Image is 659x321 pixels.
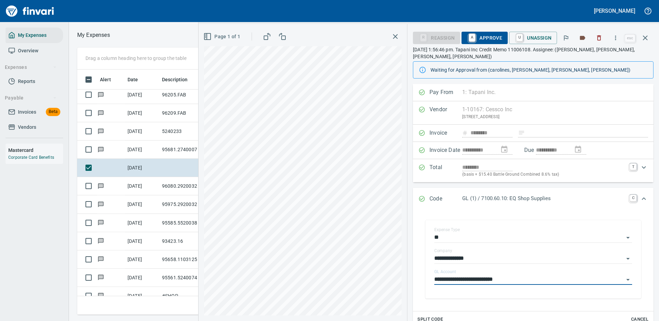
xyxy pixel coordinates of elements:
td: 95681.2740007 [159,141,221,159]
a: InvoicesBeta [6,104,63,120]
nav: breadcrumb [77,31,110,39]
label: GL Account [434,270,456,274]
span: Reports [18,77,35,86]
span: Date [128,75,138,84]
td: [DATE] [125,122,159,141]
a: U [516,34,523,41]
button: Page 1 of 1 [202,30,243,43]
span: Beta [46,108,60,116]
button: Open [623,254,633,263]
td: [DATE] [125,177,159,195]
div: Expand [413,159,653,182]
span: Has messages [97,257,104,261]
td: 95585.5520038 [159,214,221,232]
button: Payable [2,92,60,104]
p: (basis + $15.40 Battle Ground Combined 8.6% tax) [462,171,626,178]
td: 96209.FAB [159,104,221,122]
label: Expense Type [434,228,460,232]
span: Has messages [97,275,104,280]
span: Has messages [97,147,104,152]
span: Overview [18,46,38,55]
button: Labels [575,30,590,45]
td: [DATE] [125,269,159,287]
button: Flag [558,30,574,45]
td: [DATE] [125,159,159,177]
td: 95658.1103125 [159,250,221,269]
td: [DATE] [125,250,159,269]
div: Reassign [413,34,460,40]
div: Expand [413,188,653,210]
span: Unassign [515,32,551,44]
span: Alert [100,75,120,84]
td: 96080.2920032 [159,177,221,195]
span: Has messages [97,129,104,133]
span: Has messages [97,293,104,298]
span: Approve [467,32,502,44]
a: C [630,195,637,201]
span: Has messages [97,184,104,188]
h5: [PERSON_NAME] [594,7,635,14]
a: A [469,34,475,41]
span: Invoices [18,108,36,116]
label: Company [434,249,452,253]
a: Overview [6,43,63,59]
a: Vendors [6,120,63,135]
td: [DATE] [125,104,159,122]
td: 5240233 [159,122,221,141]
span: Has messages [97,92,104,97]
button: Open [623,233,633,242]
a: T [630,163,637,170]
span: Payable [5,94,57,102]
span: Has messages [97,220,104,225]
td: [DATE] [125,86,159,104]
button: Open [623,275,633,284]
button: More [608,30,623,45]
span: Has messages [97,202,104,206]
button: Expenses [2,61,60,74]
td: 95561.5240074 [159,269,221,287]
span: Has messages [97,111,104,115]
td: [DATE] [125,287,159,305]
td: [DATE] [125,195,159,214]
div: Waiting for Approval from (carolines, [PERSON_NAME], [PERSON_NAME], [PERSON_NAME]) [430,64,648,76]
img: Finvari [4,3,56,19]
span: Close invoice [623,30,653,46]
button: UUnassign [509,32,557,44]
span: Description [162,75,188,84]
span: My Expenses [18,31,47,40]
p: Total [429,163,462,178]
td: 96205.FAB [159,86,221,104]
a: esc [625,34,635,42]
span: Vendors [18,123,36,132]
span: Page 1 of 1 [205,32,240,41]
p: [DATE] 1:56:46 pm. Tapani Inc Credit Memo 11006108. Assignee: ([PERSON_NAME], [PERSON_NAME], [PER... [413,46,653,60]
p: Code [429,195,462,204]
span: Description [162,75,197,84]
a: Reports [6,74,63,89]
h6: Mastercard [8,146,63,154]
span: Expenses [5,63,57,72]
button: [PERSON_NAME] [592,6,637,16]
button: Discard [591,30,607,45]
td: 93423.16 [159,232,221,250]
span: Has messages [97,238,104,243]
button: AApprove [462,32,508,44]
a: Corporate Card Benefits [8,155,54,160]
td: #SHOP [159,287,221,305]
p: My Expenses [77,31,110,39]
a: My Expenses [6,28,63,43]
td: [DATE] [125,214,159,232]
p: GL (1) / 7100.60.10: EQ Shop Supplies [462,195,626,203]
span: Date [128,75,147,84]
p: Drag a column heading here to group the table [85,55,186,62]
td: [DATE] [125,141,159,159]
td: 95975.2920032 [159,195,221,214]
td: [DATE] [125,232,159,250]
span: Alert [100,75,111,84]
